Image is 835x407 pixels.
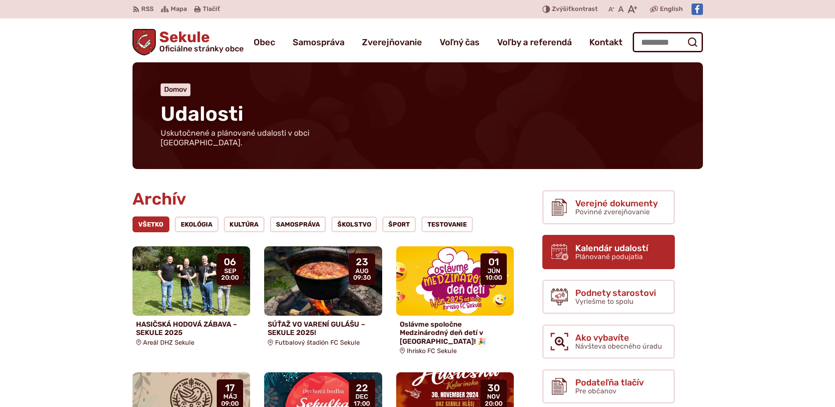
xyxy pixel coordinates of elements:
[497,30,572,54] a: Voľby a referendá
[485,268,502,275] span: jún
[133,216,170,232] a: Všetko
[141,4,154,14] span: RSS
[224,216,265,232] a: Kultúra
[353,268,371,275] span: aug
[143,339,194,346] span: Areál DHZ Sekule
[440,30,480,54] a: Voľný čas
[660,4,683,14] span: English
[542,190,675,224] a: Verejné dokumenty Povinné zverejňovanie
[407,347,457,355] span: Ihrisko FC Sekule
[353,257,371,267] span: 23
[575,378,644,387] span: Podateľňa tlačív
[133,29,244,55] a: Logo Sekule, prejsť na domovskú stránku.
[268,320,379,337] h4: SÚŤAŽ VO VARENÍ GULÁŠU – SEKULE 2025!
[485,383,502,393] span: 30
[133,29,156,55] img: Prejsť na domovskú stránku
[133,246,251,349] a: HASIČSKÁ HODOVÁ ZÁBAVA – SEKULE 2025 Areál DHZ Sekule 06 sep 20:00
[575,243,648,253] span: Kalendár udalostí
[221,274,239,281] span: 20:00
[485,393,502,400] span: nov
[353,274,371,281] span: 09:30
[485,274,502,281] span: 10:00
[221,383,239,393] span: 17
[485,257,502,267] span: 01
[575,288,656,298] span: Podnety starostovi
[161,129,371,148] p: Uskutočnené a plánované udalosti v obci [GEOGRAPHIC_DATA].
[575,387,616,395] span: Pre občanov
[270,216,326,232] a: Samospráva
[133,190,514,209] h2: Archív
[589,30,623,54] a: Kontakt
[161,102,244,126] span: Udalosti
[362,30,422,54] a: Zverejňovanie
[221,393,239,400] span: máj
[692,4,703,15] img: Prejsť na Facebook stránku
[136,320,247,337] h4: HASIČSKÁ HODOVÁ ZÁBAVA – SEKULE 2025
[382,216,416,232] a: Šport
[221,268,239,275] span: sep
[175,216,219,232] a: Ekológia
[575,252,643,261] span: Plánované podujatia
[293,30,344,54] a: Samospráva
[354,393,370,400] span: dec
[658,4,684,14] a: English
[542,280,675,314] a: Podnety starostovi Vyriešme to spolu
[575,297,634,306] span: Vyriešme to spolu
[264,246,382,349] a: SÚŤAŽ VO VARENÍ GULÁŠU – SEKULE 2025! Futbalový štadión FC Sekule 23 aug 09:30
[542,235,675,269] a: Kalendár udalostí Plánované podujatia
[552,5,571,13] span: Zvýšiť
[575,342,662,350] span: Návšteva obecného úradu
[203,6,220,13] span: Tlačiť
[575,333,662,342] span: Ako vybavíte
[542,369,675,403] a: Podateľňa tlačív Pre občanov
[575,198,658,208] span: Verejné dokumenty
[221,257,239,267] span: 06
[171,4,187,14] span: Mapa
[156,30,244,53] span: Sekule
[396,246,514,358] a: Oslávme spoločne Medzinárodný deň detí v [GEOGRAPHIC_DATA]! 🎉 Ihrisko FC Sekule 01 jún 10:00
[164,85,187,94] a: Domov
[159,45,244,53] span: Oficiálne stránky obce
[275,339,360,346] span: Futbalový štadión FC Sekule
[400,320,511,346] h4: Oslávme spoločne Medzinárodný deň detí v [GEOGRAPHIC_DATA]! 🎉
[331,216,377,232] a: ŠKOLSTVO
[552,6,598,13] span: kontrast
[421,216,473,232] a: Testovanie
[354,383,370,393] span: 22
[575,208,650,216] span: Povinné zverejňovanie
[254,30,275,54] a: Obec
[542,324,675,359] a: Ako vybavíte Návšteva obecného úradu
